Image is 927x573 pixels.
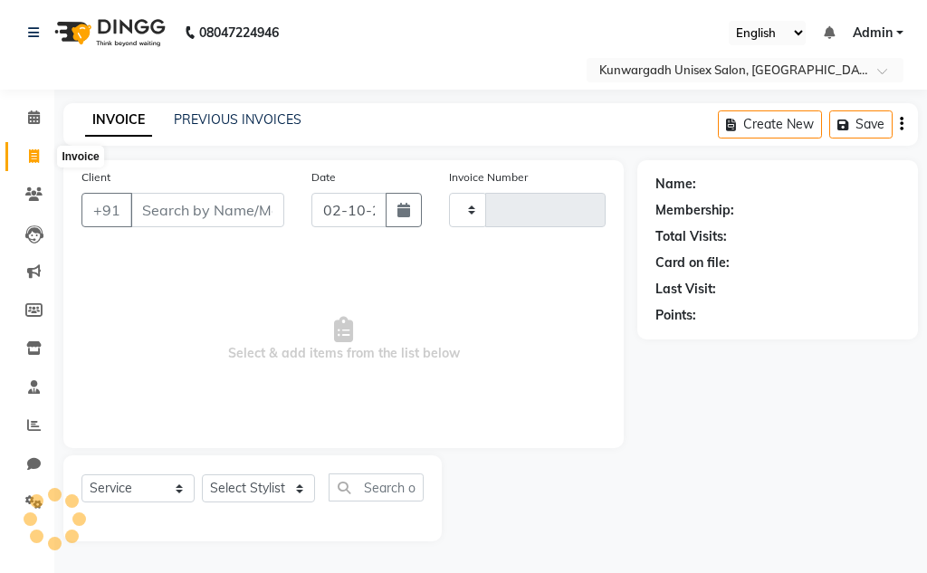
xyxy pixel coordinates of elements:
input: Search or Scan [329,473,424,501]
label: Client [81,169,110,186]
b: 08047224946 [199,7,279,58]
div: Invoice [57,146,103,167]
img: logo [46,7,170,58]
div: Total Visits: [655,227,727,246]
button: +91 [81,193,132,227]
label: Date [311,169,336,186]
div: Last Visit: [655,280,716,299]
button: Create New [718,110,822,138]
div: Membership: [655,201,734,220]
input: Search by Name/Mobile/Email/Code [130,193,284,227]
a: INVOICE [85,104,152,137]
button: Save [829,110,893,138]
div: Card on file: [655,253,730,272]
span: Select & add items from the list below [81,249,606,430]
div: Points: [655,306,696,325]
span: Admin [853,24,893,43]
a: PREVIOUS INVOICES [174,111,301,128]
div: Name: [655,175,696,194]
label: Invoice Number [449,169,528,186]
